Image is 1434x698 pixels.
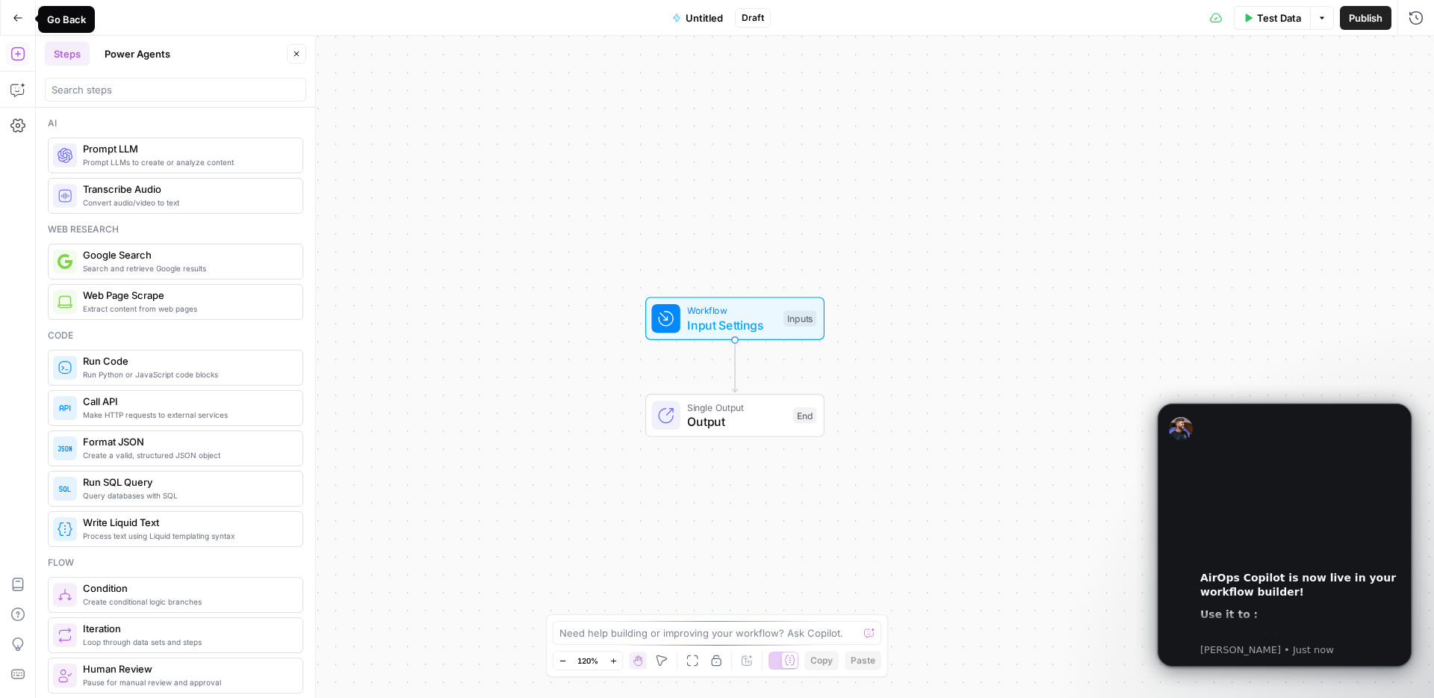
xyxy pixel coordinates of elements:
[83,156,291,168] span: Prompt LLMs to create or analyze content
[687,400,786,414] span: Single Output
[96,42,179,66] button: Power Agents
[83,141,291,156] span: Prompt LLM
[83,409,291,421] span: Make HTTP requests to external services
[83,530,291,542] span: Process text using Liquid templating syntax
[1349,10,1382,25] span: Publish
[687,413,786,430] span: Output
[48,117,303,130] div: Ai
[52,82,299,97] input: Search steps
[83,394,291,409] span: Call API
[47,12,86,27] div: Go Back
[663,6,732,30] button: Untitled
[577,655,598,667] span: 120%
[851,654,875,667] span: Paste
[845,651,881,670] button: Paste
[83,197,291,209] span: Convert audio/video to text
[596,297,874,340] div: WorkflowInput SettingsInputs
[687,303,776,318] span: Workflow
[742,11,764,25] span: Draft
[48,223,303,236] div: Web research
[83,636,291,648] span: Loop through data sets and steps
[48,329,303,342] div: Code
[83,489,291,501] span: Query databases with SQL
[1257,10,1301,25] span: Test Data
[48,556,303,569] div: Flow
[83,581,291,596] span: Condition
[45,42,90,66] button: Steps
[687,316,776,334] span: Input Settings
[83,596,291,608] span: Create conditional logic branches
[732,340,737,392] g: Edge from start to end
[810,654,833,667] span: Copy
[83,515,291,530] span: Write Liquid Text
[783,310,816,327] div: Inputs
[83,676,291,688] span: Pause for manual review and approval
[1340,6,1391,30] button: Publish
[83,434,291,449] span: Format JSON
[83,449,291,461] span: Create a valid, structured JSON object
[83,247,291,262] span: Google Search
[83,262,291,274] span: Search and retrieve Google results
[83,353,291,368] span: Run Code
[83,182,291,197] span: Transcribe Audio
[793,407,816,424] div: End
[596,394,874,437] div: Single OutputOutputEnd
[83,288,291,303] span: Web Page Scrape
[686,10,723,25] span: Untitled
[83,661,291,676] span: Human Review
[83,303,291,315] span: Extract content from web pages
[1234,6,1310,30] button: Test Data
[83,475,291,489] span: Run SQL Query
[804,651,839,670] button: Copy
[83,621,291,636] span: Iteration
[83,368,291,380] span: Run Python or JavaScript code blocks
